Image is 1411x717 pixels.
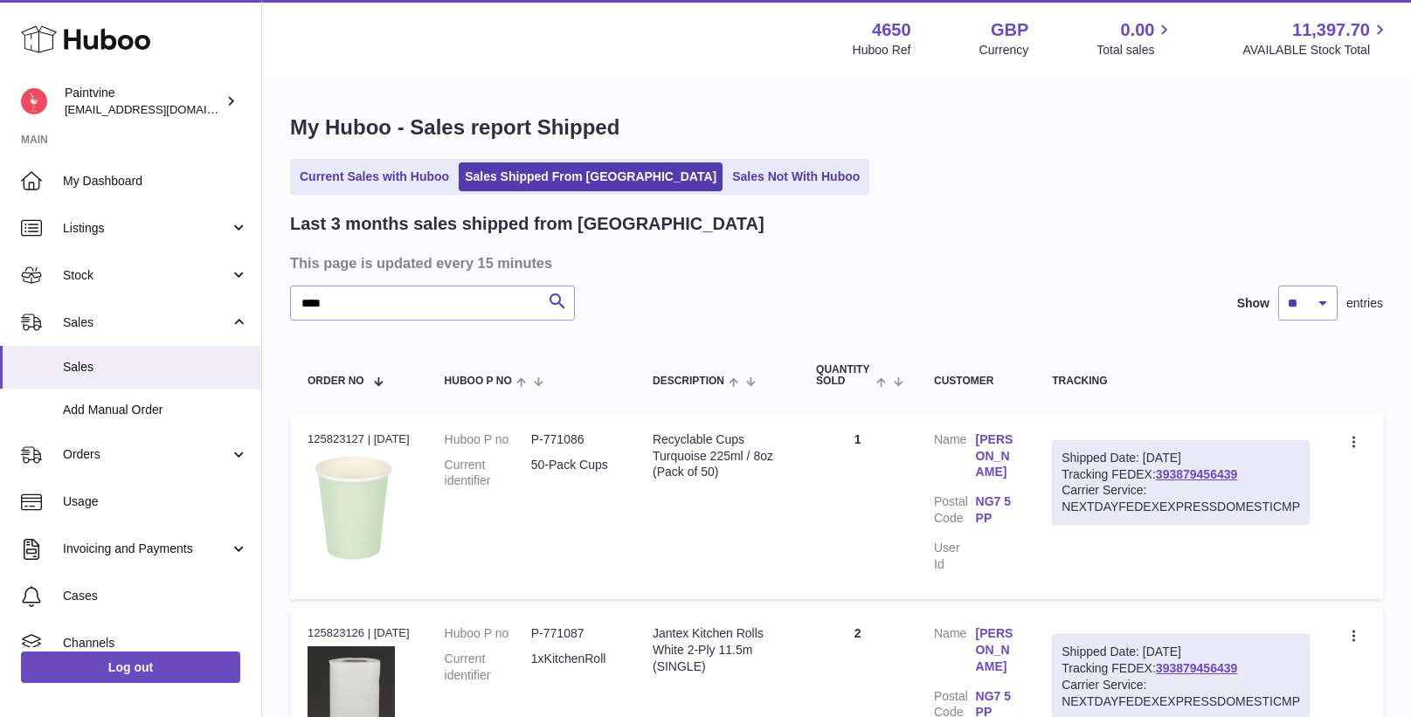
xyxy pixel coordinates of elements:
a: Current Sales with Huboo [294,162,455,191]
h3: This page is updated every 15 minutes [290,253,1379,272]
span: Huboo P no [445,376,512,387]
a: 0.00 Total sales [1096,18,1174,59]
span: Listings [63,220,230,237]
div: 125823126 | [DATE] [308,625,410,641]
a: Sales Not With Huboo [726,162,866,191]
span: Stock [63,267,230,284]
a: 11,397.70 AVAILABLE Stock Total [1242,18,1390,59]
dt: Current identifier [445,651,531,684]
span: Usage [63,493,248,510]
span: AVAILABLE Stock Total [1242,42,1390,59]
div: Tracking [1052,376,1310,387]
span: [EMAIL_ADDRESS][DOMAIN_NAME] [65,102,257,116]
div: 125823127 | [DATE] [308,431,410,447]
td: 1 [799,414,916,599]
div: Carrier Service: NEXTDAYFEDEXEXPRESSDOMESTICMP [1062,677,1300,710]
div: Shipped Date: [DATE] [1062,644,1300,660]
a: [PERSON_NAME] [976,431,1018,481]
div: Paintvine [65,85,222,118]
span: entries [1346,295,1383,312]
span: Sales [63,359,248,376]
dt: Huboo P no [445,431,531,448]
h2: Last 3 months sales shipped from [GEOGRAPHIC_DATA] [290,212,764,236]
dd: P-771086 [531,431,618,448]
img: euan@paintvine.co.uk [21,88,47,114]
dd: 1xKitchenRoll [531,651,618,684]
div: Shipped Date: [DATE] [1062,450,1300,466]
a: 393879456439 [1156,661,1237,675]
span: Invoicing and Payments [63,541,230,557]
span: Total sales [1096,42,1174,59]
label: Show [1237,295,1269,312]
span: My Dashboard [63,173,248,190]
strong: GBP [991,18,1028,42]
span: Order No [308,376,364,387]
span: Quantity Sold [816,364,872,387]
dt: Name [934,431,976,486]
dt: Current identifier [445,457,531,490]
div: Currency [979,42,1029,59]
a: [PERSON_NAME] [976,625,1018,675]
img: 1683653173.png [308,452,395,568]
dt: Postal Code [934,493,976,531]
div: Recyclable Cups Turquoise 225ml / 8oz (Pack of 50) [653,431,781,481]
span: 0.00 [1121,18,1155,42]
span: Cases [63,588,248,604]
span: Orders [63,446,230,463]
h1: My Huboo - Sales report Shipped [290,114,1383,141]
div: Jantex Kitchen Rolls White 2-Ply 11.5m (SINGLE) [653,625,781,675]
span: Add Manual Order [63,402,248,418]
dt: Huboo P no [445,625,531,642]
dd: 50-Pack Cups [531,457,618,490]
div: Customer [934,376,1017,387]
span: Description [653,376,724,387]
a: Sales Shipped From [GEOGRAPHIC_DATA] [459,162,723,191]
dt: User Id [934,540,976,573]
a: 393879456439 [1156,467,1237,481]
span: 11,397.70 [1292,18,1370,42]
div: Huboo Ref [853,42,911,59]
dt: Name [934,625,976,679]
strong: 4650 [872,18,911,42]
a: NG7 5PP [976,493,1018,527]
div: Carrier Service: NEXTDAYFEDEXEXPRESSDOMESTICMP [1062,482,1300,515]
div: Tracking FEDEX: [1052,440,1310,526]
span: Sales [63,314,230,331]
a: Log out [21,652,240,683]
dd: P-771087 [531,625,618,642]
span: Channels [63,635,248,652]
